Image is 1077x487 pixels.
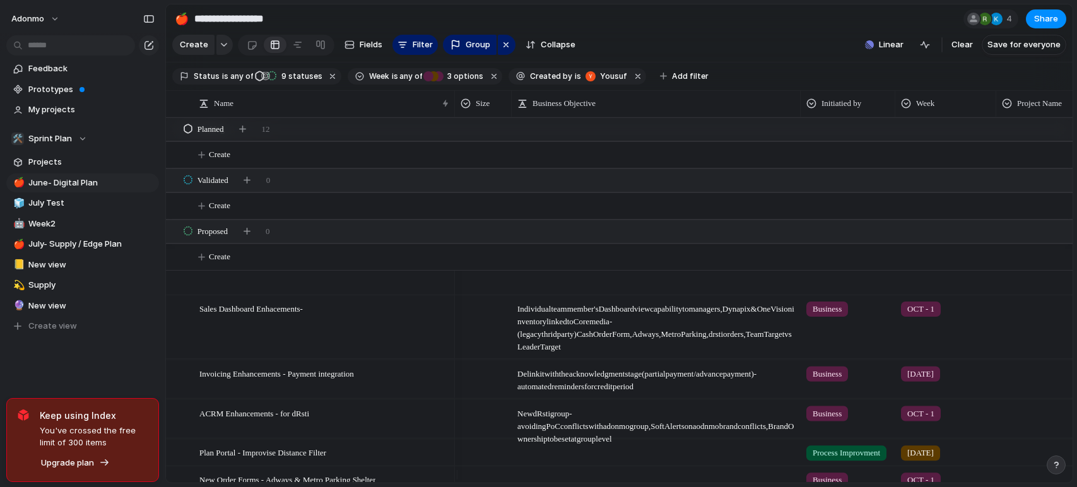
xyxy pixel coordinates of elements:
[28,320,77,332] span: Create view
[6,173,159,192] a: 🍎June- Digital Plan
[28,103,155,116] span: My projects
[813,447,880,459] span: Process Improvment
[389,69,425,83] button: isany of
[13,298,22,313] div: 🔮
[11,13,44,25] span: Adonmo
[28,132,72,145] span: Sprint Plan
[392,71,398,82] span: is
[11,259,24,271] button: 📒
[813,407,842,420] span: Business
[821,97,861,110] span: Initiatied by
[466,38,490,51] span: Group
[413,38,433,51] span: Filter
[6,59,159,78] a: Feedback
[228,71,253,82] span: any of
[512,296,800,353] span: Individual team member's Dashboard view capability to managers, Dynapix & OneVision inventory lin...
[37,454,114,472] button: Upgrade plan
[11,218,24,230] button: 🤖
[443,35,497,55] button: Group
[672,71,709,82] span: Add filter
[6,9,66,29] button: Adonmo
[28,279,155,291] span: Supply
[172,9,192,29] button: 🍎
[172,35,215,55] button: Create
[982,35,1066,55] button: Save for everyone
[6,153,159,172] a: Projects
[907,474,934,486] span: OCT - 1
[444,71,454,81] span: 3
[575,71,581,82] span: is
[423,69,486,83] button: 3 options
[11,279,24,291] button: 💫
[28,83,155,96] span: Prototypes
[199,472,375,486] span: New Order Forms - Adways & Metro Parking Shelter
[360,38,382,51] span: Fields
[197,225,228,238] span: Proposed
[199,301,303,315] span: Sales Dashboard Enhacements-
[13,196,22,211] div: 🧊
[214,97,233,110] span: Name
[572,69,584,83] button: is
[1034,13,1058,25] span: Share
[13,216,22,231] div: 🤖
[813,367,842,380] span: Business
[476,97,490,110] span: Size
[6,317,159,336] button: Create view
[209,148,230,161] span: Create
[11,197,24,209] button: 🧊
[11,300,24,312] button: 🔮
[541,38,575,51] span: Collapse
[987,38,1061,51] span: Save for everyone
[254,69,325,83] button: 9 statuses
[278,71,322,82] span: statuses
[40,425,148,449] span: You've crossed the free limit of 300 items
[907,303,934,315] span: OCT - 1
[582,69,630,83] button: Yousuf
[262,123,270,136] span: 12
[6,80,159,99] a: Prototypes
[6,235,159,254] a: 🍎July- Supply / Edge Plan
[41,457,94,469] span: Upgrade plan
[222,71,228,82] span: is
[28,197,155,209] span: July Test
[199,405,309,420] span: ACRM Enhancements - for dRsti
[1017,97,1062,110] span: Project Name
[28,238,155,250] span: July- Supply / Edge Plan
[6,194,159,213] a: 🧊July Test
[813,474,842,486] span: Business
[13,257,22,272] div: 📒
[28,156,155,168] span: Projects
[879,38,903,51] span: Linear
[530,71,572,82] span: Created by
[444,71,483,82] span: options
[266,174,271,187] span: 0
[40,409,148,422] span: Keep using Index
[6,276,159,295] a: 💫Supply
[6,129,159,148] button: 🛠️Sprint Plan
[28,300,155,312] span: New view
[1006,13,1016,25] span: 4
[907,367,934,380] span: [DATE]
[512,360,800,392] span: Delink it with the acknowledgment stage (partial payment/advance payment) - automated reminders f...
[1026,9,1066,28] button: Share
[392,35,438,55] button: Filter
[266,225,270,238] span: 0
[175,10,189,27] div: 🍎
[28,177,155,189] span: June- Digital Plan
[13,237,22,252] div: 🍎
[652,67,716,85] button: Add filter
[813,303,842,315] span: Business
[13,175,22,190] div: 🍎
[28,62,155,75] span: Feedback
[6,214,159,233] a: 🤖Week2
[6,255,159,274] a: 📒New view
[369,71,389,82] span: Week
[600,71,627,82] span: Yousuf
[220,69,256,83] button: isany of
[209,250,230,263] span: Create
[339,35,387,55] button: Fields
